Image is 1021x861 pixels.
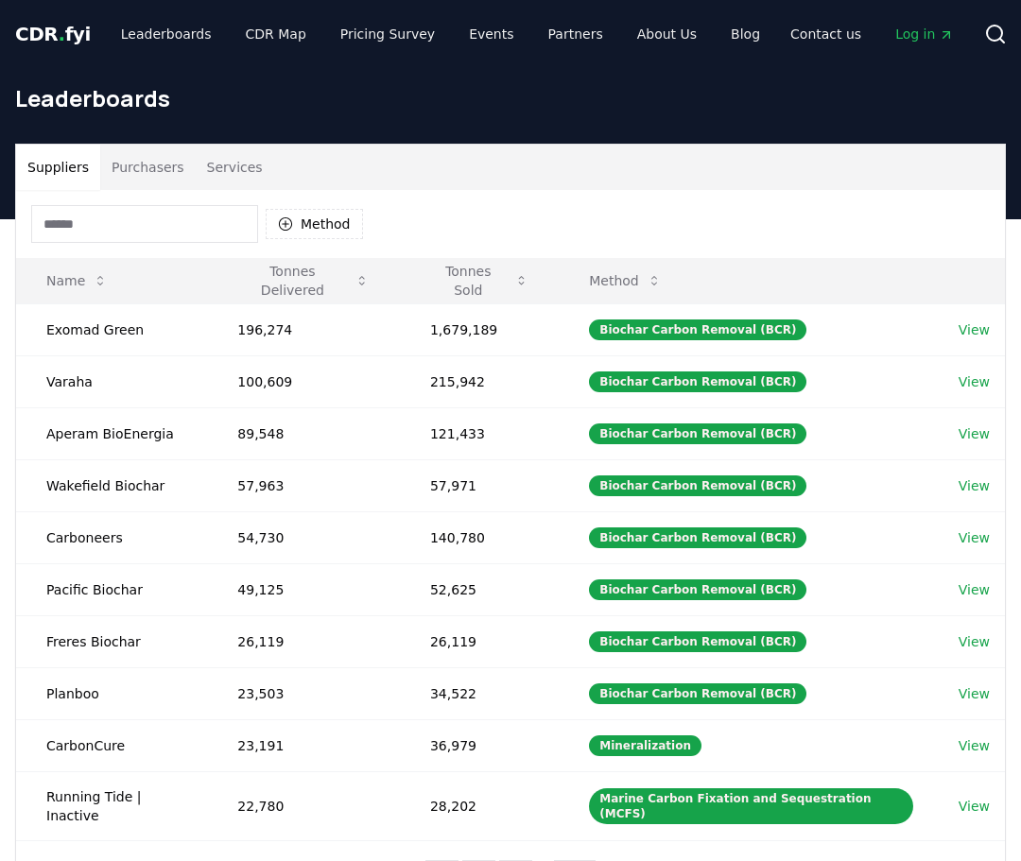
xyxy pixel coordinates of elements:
[106,17,775,51] nav: Main
[533,17,618,51] a: Partners
[15,83,1006,113] h1: Leaderboards
[589,423,806,444] div: Biochar Carbon Removal (BCR)
[589,371,806,392] div: Biochar Carbon Removal (BCR)
[15,23,91,45] span: CDR fyi
[207,563,400,615] td: 49,125
[207,771,400,840] td: 22,780
[400,303,559,355] td: 1,679,189
[400,407,559,459] td: 121,433
[207,407,400,459] td: 89,548
[589,735,701,756] div: Mineralization
[207,459,400,511] td: 57,963
[16,563,207,615] td: Pacific Biochar
[589,579,806,600] div: Biochar Carbon Removal (BCR)
[400,615,559,667] td: 26,119
[415,262,544,300] button: Tonnes Sold
[325,17,450,51] a: Pricing Survey
[16,355,207,407] td: Varaha
[100,145,196,190] button: Purchasers
[207,303,400,355] td: 196,274
[231,17,321,51] a: CDR Map
[222,262,385,300] button: Tonnes Delivered
[589,319,806,340] div: Biochar Carbon Removal (BCR)
[400,355,559,407] td: 215,942
[196,145,274,190] button: Services
[31,262,123,300] button: Name
[589,527,806,548] div: Biochar Carbon Removal (BCR)
[959,528,990,547] a: View
[207,511,400,563] td: 54,730
[589,475,806,496] div: Biochar Carbon Removal (BCR)
[589,631,806,652] div: Biochar Carbon Removal (BCR)
[959,372,990,391] a: View
[207,719,400,771] td: 23,191
[266,209,363,239] button: Method
[106,17,227,51] a: Leaderboards
[16,459,207,511] td: Wakefield Biochar
[16,145,100,190] button: Suppliers
[454,17,528,51] a: Events
[895,25,954,43] span: Log in
[622,17,712,51] a: About Us
[775,17,876,51] a: Contact us
[880,17,969,51] a: Log in
[716,17,775,51] a: Blog
[16,615,207,667] td: Freres Biochar
[959,424,990,443] a: View
[400,563,559,615] td: 52,625
[400,459,559,511] td: 57,971
[775,17,969,51] nav: Main
[959,684,990,703] a: View
[15,21,91,47] a: CDR.fyi
[400,719,559,771] td: 36,979
[16,303,207,355] td: Exomad Green
[959,476,990,495] a: View
[400,511,559,563] td: 140,780
[207,355,400,407] td: 100,609
[16,667,207,719] td: Planboo
[959,632,990,651] a: View
[400,667,559,719] td: 34,522
[16,771,207,840] td: Running Tide | Inactive
[207,615,400,667] td: 26,119
[959,320,990,339] a: View
[574,262,677,300] button: Method
[59,23,65,45] span: .
[16,407,207,459] td: Aperam BioEnergia
[589,683,806,704] div: Biochar Carbon Removal (BCR)
[589,788,913,824] div: Marine Carbon Fixation and Sequestration (MCFS)
[959,736,990,755] a: View
[959,797,990,816] a: View
[16,511,207,563] td: Carboneers
[959,580,990,599] a: View
[16,719,207,771] td: CarbonCure
[400,771,559,840] td: 28,202
[207,667,400,719] td: 23,503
